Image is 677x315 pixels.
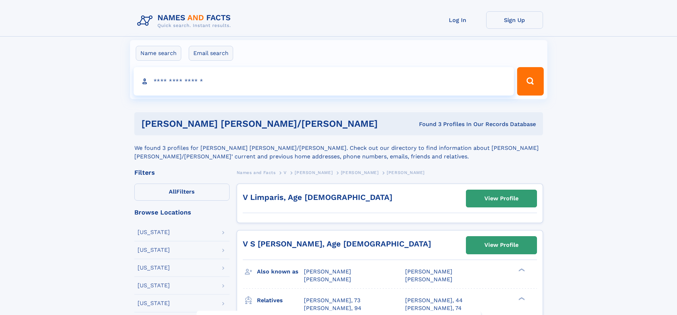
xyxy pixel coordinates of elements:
div: [US_STATE] [138,300,170,306]
a: [PERSON_NAME], 44 [405,297,463,304]
a: [PERSON_NAME] [295,168,333,177]
a: [PERSON_NAME] [341,168,379,177]
span: All [169,188,176,195]
button: Search Button [517,67,543,96]
input: search input [134,67,514,96]
div: Found 3 Profiles In Our Records Database [398,120,536,128]
div: ❯ [517,296,525,301]
a: View Profile [466,190,537,207]
div: [US_STATE] [138,229,170,235]
label: Name search [136,46,181,61]
div: [US_STATE] [138,247,170,253]
a: V S [PERSON_NAME], Age [DEMOGRAPHIC_DATA] [243,239,431,248]
h3: Also known as [257,266,304,278]
a: V Limparis, Age [DEMOGRAPHIC_DATA] [243,193,392,202]
a: [PERSON_NAME], 94 [304,304,361,312]
div: [US_STATE] [138,283,170,288]
div: [US_STATE] [138,265,170,271]
span: [PERSON_NAME] [304,276,351,283]
a: View Profile [466,237,537,254]
img: Logo Names and Facts [134,11,237,31]
span: [PERSON_NAME] [387,170,425,175]
div: View Profile [484,237,519,253]
span: V [284,170,287,175]
label: Filters [134,184,230,201]
a: Sign Up [486,11,543,29]
div: ❯ [517,267,525,272]
a: [PERSON_NAME], 73 [304,297,360,304]
h1: [PERSON_NAME] [PERSON_NAME]/[PERSON_NAME] [141,119,398,128]
a: Names and Facts [237,168,276,177]
div: View Profile [484,190,519,207]
div: We found 3 profiles for [PERSON_NAME] [PERSON_NAME]/[PERSON_NAME]. Check out our directory to fin... [134,135,543,161]
a: V [284,168,287,177]
h3: Relatives [257,294,304,306]
span: [PERSON_NAME] [405,268,452,275]
span: [PERSON_NAME] [295,170,333,175]
span: [PERSON_NAME] [405,276,452,283]
a: [PERSON_NAME], 74 [405,304,462,312]
a: Log In [429,11,486,29]
div: Browse Locations [134,209,230,216]
div: Filters [134,169,230,176]
span: [PERSON_NAME] [341,170,379,175]
label: Email search [189,46,233,61]
span: [PERSON_NAME] [304,268,351,275]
